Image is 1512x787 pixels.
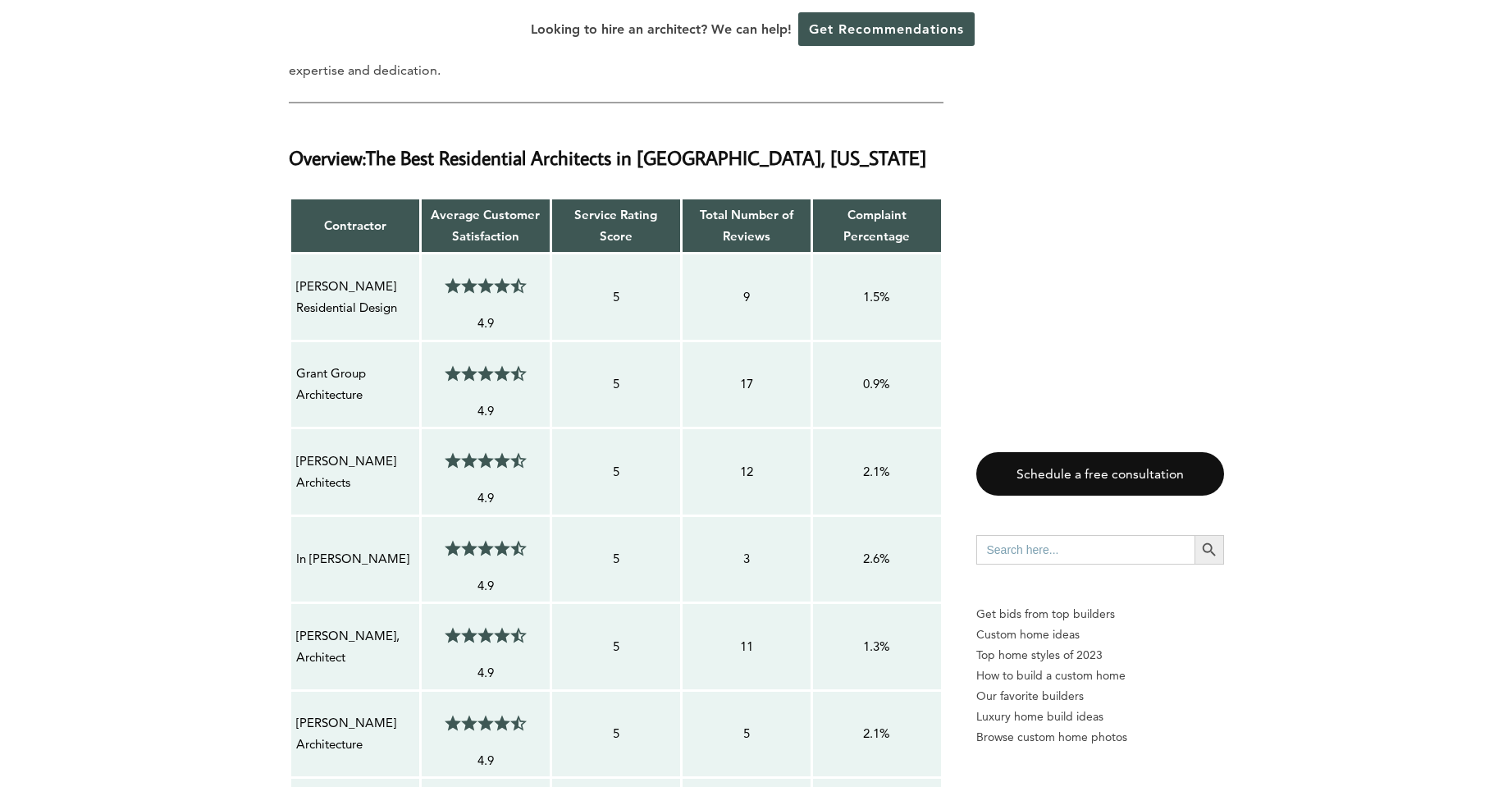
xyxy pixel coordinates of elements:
[557,636,675,657] p: 5
[843,207,910,244] strong: Complaint Percentage
[427,400,545,422] p: 4.9
[798,12,975,46] a: Get Recommendations
[976,707,1224,727] a: Luxury home build ideas
[296,363,414,406] p: Grant Group Architecture
[427,662,545,684] p: 4.9
[687,636,806,657] p: 11
[296,712,414,756] p: [PERSON_NAME] Architecture
[818,286,936,308] p: 1.5%
[976,666,1224,686] a: How to build a custom home
[296,451,414,494] p: [PERSON_NAME] Architects
[289,123,943,172] h3: Overview:
[818,548,936,570] p: 2.6%
[296,625,414,669] p: [PERSON_NAME], Architect
[687,548,806,570] p: 3
[687,286,806,308] p: 9
[700,207,793,244] strong: Total Number of Reviews
[687,373,806,395] p: 17
[976,727,1224,748] a: Browse custom home photos
[557,286,675,308] p: 5
[976,686,1224,707] a: Our favorite builders
[324,217,386,233] strong: Contractor
[976,452,1224,496] a: Schedule a free consultation
[427,575,545,597] p: 4.9
[427,313,545,334] p: 4.9
[574,207,657,244] strong: Service Rating Score
[557,723,675,744] p: 5
[296,548,414,570] p: In [PERSON_NAME]
[818,723,936,744] p: 2.1%
[427,750,545,771] p: 4.9
[557,548,675,570] p: 5
[976,535,1195,565] input: Search here...
[296,276,414,319] p: [PERSON_NAME] Residential Design
[976,625,1224,645] a: Custom home ideas
[366,144,926,170] strong: The Best Residential Architects in [GEOGRAPHIC_DATA], [US_STATE]
[687,461,806,483] p: 12
[557,373,675,395] p: 5
[557,461,675,483] p: 5
[976,604,1224,625] p: Get bids from top builders
[687,723,806,744] p: 5
[818,373,936,395] p: 0.9%
[818,636,936,657] p: 1.3%
[427,487,545,509] p: 4.9
[976,645,1224,666] a: Top home styles of 2023
[1200,541,1218,559] svg: Search
[1197,669,1492,767] iframe: Drift Widget Chat Controller
[431,207,540,244] strong: Average Customer Satisfaction
[818,461,936,483] p: 2.1%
